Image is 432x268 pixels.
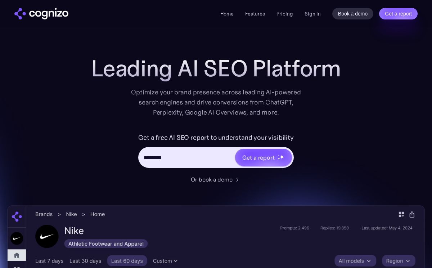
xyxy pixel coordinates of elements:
[276,10,293,17] a: Pricing
[234,148,293,167] a: Get a reportstarstarstar
[191,175,241,184] a: Or book a demo
[279,155,284,159] img: star
[379,8,418,19] a: Get a report
[91,55,341,81] h1: Leading AI SEO Platform
[242,153,275,162] div: Get a report
[138,132,293,171] form: Hero URL Input Form
[191,175,233,184] div: Or book a demo
[14,8,68,19] img: cognizo logo
[332,8,374,19] a: Book a demo
[305,9,321,18] a: Sign in
[278,155,279,156] img: star
[138,132,293,143] label: Get a free AI SEO report to understand your visibility
[220,10,234,17] a: Home
[278,157,280,160] img: star
[245,10,265,17] a: Features
[127,87,305,117] div: Optimize your brand presence across leading AI-powered search engines and drive conversions from ...
[14,8,68,19] a: home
